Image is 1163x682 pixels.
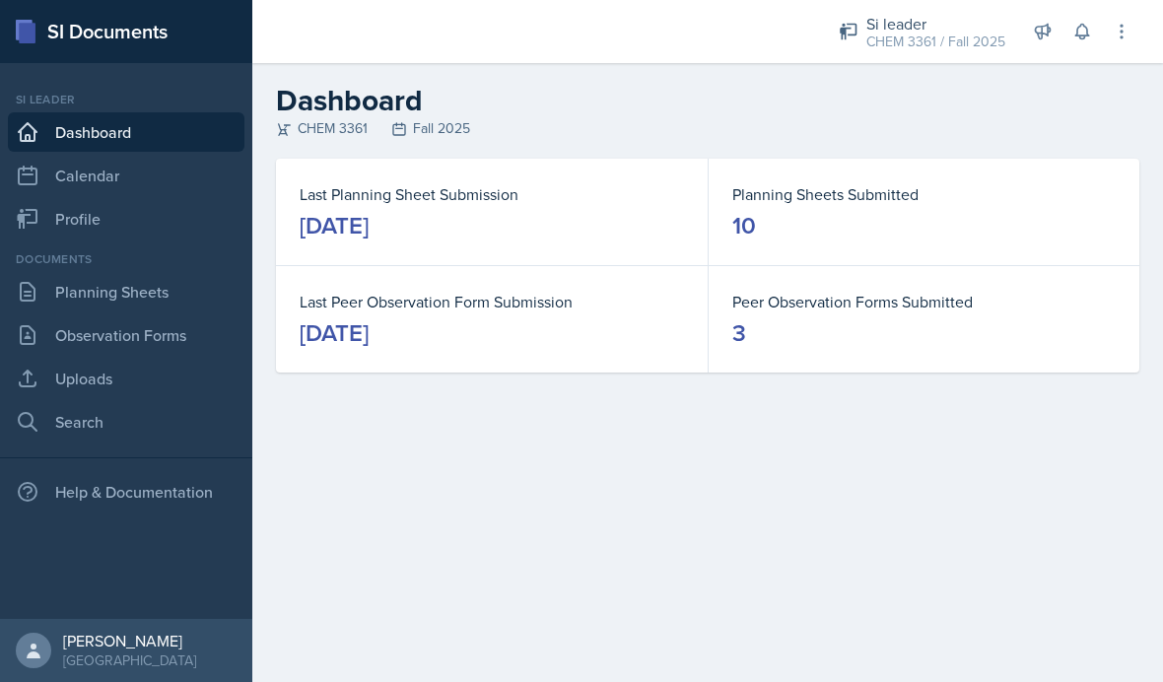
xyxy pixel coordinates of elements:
[300,182,684,206] dt: Last Planning Sheet Submission
[732,317,746,349] div: 3
[276,118,1139,139] div: CHEM 3361 Fall 2025
[8,199,244,239] a: Profile
[8,250,244,268] div: Documents
[8,359,244,398] a: Uploads
[300,290,684,313] dt: Last Peer Observation Form Submission
[8,315,244,355] a: Observation Forms
[732,290,1116,313] dt: Peer Observation Forms Submitted
[300,210,369,241] div: [DATE]
[276,83,1139,118] h2: Dashboard
[866,12,1005,35] div: Si leader
[300,317,369,349] div: [DATE]
[8,112,244,152] a: Dashboard
[8,402,244,442] a: Search
[8,472,244,511] div: Help & Documentation
[8,156,244,195] a: Calendar
[63,631,196,650] div: [PERSON_NAME]
[866,32,1005,52] div: CHEM 3361 / Fall 2025
[732,210,756,241] div: 10
[8,91,244,108] div: Si leader
[732,182,1116,206] dt: Planning Sheets Submitted
[63,650,196,670] div: [GEOGRAPHIC_DATA]
[8,272,244,311] a: Planning Sheets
